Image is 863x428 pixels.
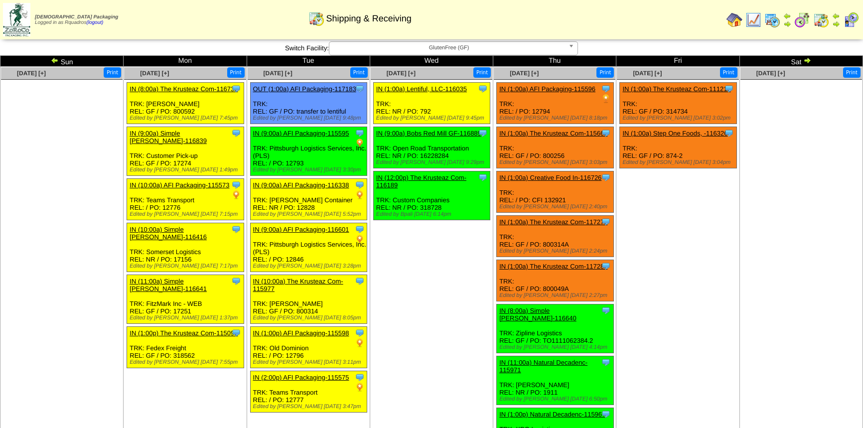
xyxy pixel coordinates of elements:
div: TRK: [PERSON_NAME] REL: GF / PO: 800314 [250,275,367,324]
a: IN (11:00a) Simple [PERSON_NAME]-116641 [130,278,207,292]
a: IN (1:00p) Natural Decadenc-115967 [499,411,605,418]
button: Print [843,67,861,78]
div: TRK: REL: / PO: CFI 132921 [497,171,614,213]
div: Edited by [PERSON_NAME] [DATE] 3:02pm [622,115,736,121]
a: [DATE] [+] [510,70,539,77]
img: PO [355,190,365,200]
a: IN (1:00a) The Krusteaz Com-117280 [499,263,607,270]
div: TRK: Zipline Logistics REL: GF / PO: TO1111062384.2 [497,304,614,353]
span: [DATE] [+] [633,70,662,77]
img: Tooltip [601,261,611,271]
div: Edited by [PERSON_NAME] [DATE] 7:45pm [130,115,244,121]
img: arrowleft.gif [783,12,791,20]
span: [DATE] [+] [756,70,785,77]
img: Tooltip [478,172,488,182]
a: IN (8:00a) The Krusteaz Com-116733 [130,85,238,93]
img: calendarinout.gif [813,12,829,28]
span: GlutenFree (GF) [333,42,565,54]
button: Print [227,67,245,78]
img: calendarinout.gif [308,10,324,26]
img: Tooltip [724,84,734,94]
img: Tooltip [355,328,365,338]
img: PO [355,234,365,244]
img: arrowright.gif [832,20,840,28]
div: Edited by [PERSON_NAME] [DATE] 3:03pm [499,159,613,165]
a: IN (11:00a) Natural Decadenc-115971 [499,359,587,374]
div: TRK: REL: GF / PO: 800049A [497,260,614,301]
img: calendarcustomer.gif [843,12,859,28]
button: Print [473,67,491,78]
div: Edited by [PERSON_NAME] [DATE] 4:14pm [499,344,613,350]
img: Tooltip [355,224,365,234]
img: zoroco-logo-small.webp [3,3,30,36]
a: [DATE] [+] [140,70,169,77]
a: IN (9:00a) Bobs Red Mill GF-116889 [376,130,481,137]
img: PO [231,190,241,200]
div: TRK: [PERSON_NAME] Container REL: NR / PO: 12828 [250,179,367,220]
a: IN (1:00a) The Krusteaz Com-111213 [622,85,730,93]
img: PO [355,382,365,392]
div: TRK: Open Road Transportation REL: NR / PO: 16228284 [373,127,490,168]
img: Tooltip [724,128,734,138]
a: IN (1:00a) Creative Food In-116726 [499,174,601,181]
a: IN (10:00a) The Krusteaz Com-115977 [253,278,343,292]
a: IN (9:00a) Simple [PERSON_NAME]-116839 [130,130,207,144]
a: IN (1:00a) Lentiful, LLC-116035 [376,85,467,93]
img: line_graph.gif [745,12,761,28]
div: Edited by [PERSON_NAME] [DATE] 2:24pm [499,248,613,254]
a: OUT (1:00a) AFI Packaging-117183 [253,85,356,93]
div: Edited by [PERSON_NAME] [DATE] 7:17pm [130,263,244,269]
a: (logout) [86,20,103,25]
img: Tooltip [231,276,241,286]
div: TRK: [PERSON_NAME] REL: GF / PO: 800592 [127,83,244,124]
div: TRK: REL: GF / PO: 874-2 [620,127,737,168]
div: Edited by [PERSON_NAME] [DATE] 3:04pm [622,159,736,165]
a: IN (8:00a) Simple [PERSON_NAME]-116640 [499,307,576,322]
img: Tooltip [231,224,241,234]
img: arrowleft.gif [832,12,840,20]
img: PO [601,94,611,104]
span: [DEMOGRAPHIC_DATA] Packaging [35,14,118,20]
img: Tooltip [601,217,611,227]
img: home.gif [726,12,742,28]
div: TRK: REL: / PO: 12794 [497,83,614,124]
img: Tooltip [478,84,488,94]
img: arrowright.gif [783,20,791,28]
a: [DATE] [+] [17,70,46,77]
td: Mon [124,56,247,67]
img: Tooltip [231,128,241,138]
a: [DATE] [+] [264,70,292,77]
a: IN (1:00p) The Krusteaz Com-115096 [130,329,238,337]
div: TRK: Pittsburgh Logistics Services, Inc. (PLS) REL: / PO: 12793 [250,127,367,176]
div: Edited by [PERSON_NAME] [DATE] 3:11pm [253,359,367,365]
a: IN (1:00a) The Krusteaz Com-115665 [499,130,607,137]
div: Edited by [PERSON_NAME] [DATE] 7:15pm [130,211,244,217]
div: TRK: REL: GF / PO: 800314A [497,216,614,257]
div: Edited by [PERSON_NAME] [DATE] 7:55pm [130,359,244,365]
img: Tooltip [601,305,611,315]
div: Edited by [PERSON_NAME] [DATE] 2:27pm [499,292,613,298]
img: Tooltip [478,128,488,138]
div: Edited by [PERSON_NAME] [DATE] 8:18pm [499,115,613,121]
div: TRK: Teams Transport REL: / PO: 12777 [250,371,367,413]
div: Edited by [PERSON_NAME] [DATE] 1:37pm [130,315,244,321]
div: Edited by [PERSON_NAME] [DATE] 6:50pm [499,396,613,402]
td: Tue [247,56,370,67]
button: Print [720,67,737,78]
a: IN (1:00a) The Krusteaz Com-117279 [499,218,607,226]
img: Tooltip [355,276,365,286]
a: IN (1:00a) AFI Packaging-115596 [499,85,595,93]
a: IN (10:00a) AFI Packaging-115573 [130,181,229,189]
img: Tooltip [355,128,365,138]
div: Edited by [PERSON_NAME] [DATE] 8:05pm [253,315,367,321]
a: IN (1:00p) AFI Packaging-115598 [253,329,349,337]
a: IN (9:00a) AFI Packaging-116601 [253,226,349,233]
div: TRK: REL: GF / PO: 314734 [620,83,737,124]
img: Tooltip [601,84,611,94]
div: TRK: Teams Transport REL: / PO: 12776 [127,179,244,220]
div: Edited by [PERSON_NAME] [DATE] 2:40pm [499,204,613,210]
a: IN (9:00a) AFI Packaging-115595 [253,130,349,137]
